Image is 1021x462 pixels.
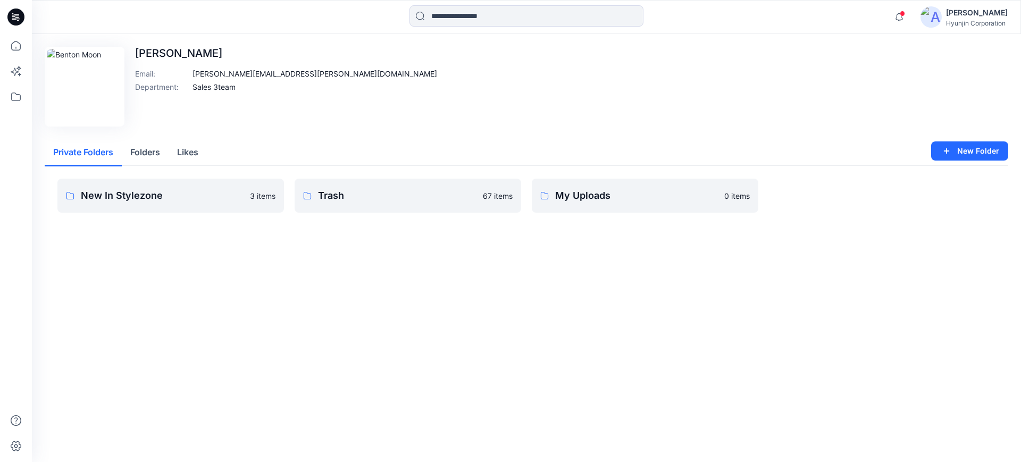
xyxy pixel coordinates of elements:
a: New In Stylezone3 items [57,179,284,213]
p: New In Stylezone [81,188,244,203]
p: My Uploads [555,188,718,203]
p: [PERSON_NAME][EMAIL_ADDRESS][PERSON_NAME][DOMAIN_NAME] [193,68,437,79]
img: avatar [920,6,942,28]
button: Folders [122,139,169,166]
div: Hyunjin Corporation [946,19,1008,27]
p: Email : [135,68,188,79]
button: New Folder [931,141,1008,161]
div: [PERSON_NAME] [946,6,1008,19]
button: Likes [169,139,207,166]
p: Department : [135,81,188,93]
p: 0 items [724,190,750,201]
p: [PERSON_NAME] [135,47,437,60]
a: Trash67 items [295,179,521,213]
a: My Uploads0 items [532,179,758,213]
button: Private Folders [45,139,122,166]
p: Sales 3team [193,81,236,93]
p: 67 items [483,190,513,201]
p: 3 items [250,190,275,201]
p: Trash [318,188,476,203]
img: Benton Moon [47,49,122,124]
